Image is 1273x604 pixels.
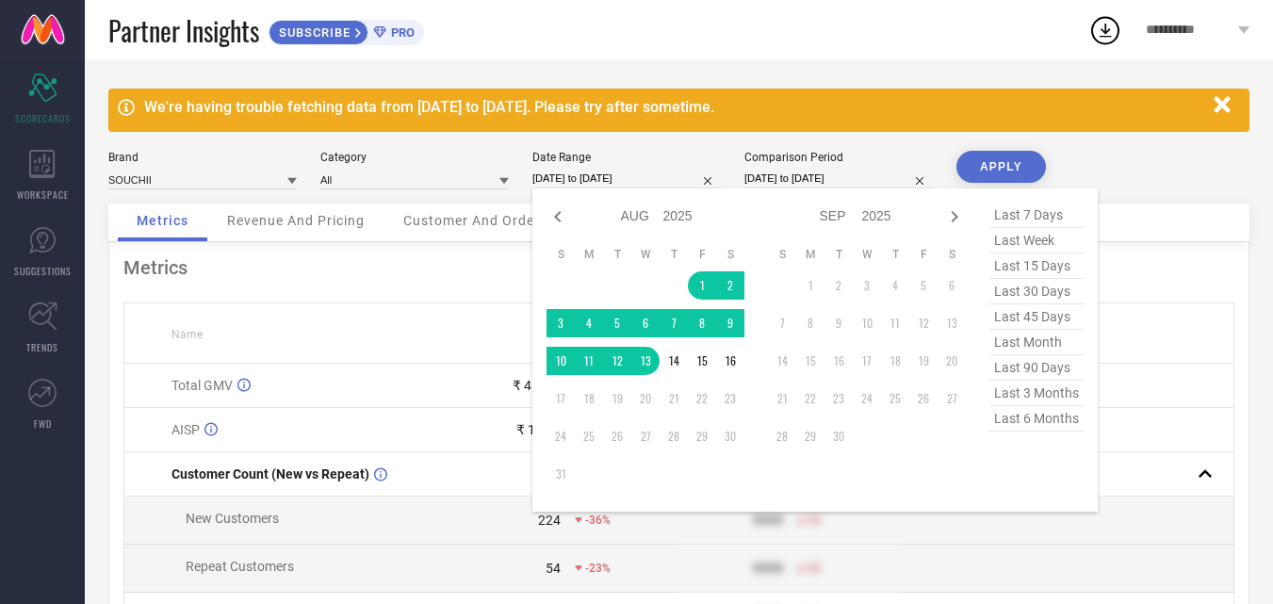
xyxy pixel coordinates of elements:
[989,203,1084,228] span: last 7 days
[144,98,1204,116] div: We're having trouble fetching data from [DATE] to [DATE]. Please try after sometime.
[171,466,369,482] span: Customer Count (New vs Repeat)
[575,247,603,262] th: Monday
[824,384,853,413] td: Tue Sep 23 2025
[824,422,853,450] td: Tue Sep 30 2025
[108,151,297,164] div: Brand
[824,247,853,262] th: Tuesday
[15,111,71,125] span: SCORECARDS
[989,330,1084,355] span: last month
[909,271,938,300] td: Fri Sep 05 2025
[938,247,966,262] th: Saturday
[603,347,631,375] td: Tue Aug 12 2025
[547,460,575,488] td: Sun Aug 31 2025
[403,213,547,228] span: Customer And Orders
[796,309,824,337] td: Mon Sep 08 2025
[909,309,938,337] td: Fri Sep 12 2025
[881,384,909,413] td: Thu Sep 25 2025
[513,378,561,393] div: ₹ 4.02 L
[989,406,1084,432] span: last 6 months
[603,247,631,262] th: Tuesday
[989,304,1084,330] span: last 45 days
[386,25,415,40] span: PRO
[186,559,294,574] span: Repeat Customers
[546,561,561,576] div: 54
[688,347,716,375] td: Fri Aug 15 2025
[547,347,575,375] td: Sun Aug 10 2025
[808,514,821,527] span: 50
[660,309,688,337] td: Thu Aug 07 2025
[603,422,631,450] td: Tue Aug 26 2025
[808,562,821,575] span: 50
[631,309,660,337] td: Wed Aug 06 2025
[716,422,744,450] td: Sat Aug 30 2025
[171,422,200,437] span: AISP
[123,256,1234,279] div: Metrics
[768,247,796,262] th: Sunday
[34,416,52,431] span: FWD
[688,309,716,337] td: Fri Aug 08 2025
[744,151,933,164] div: Comparison Period
[716,309,744,337] td: Sat Aug 09 2025
[716,347,744,375] td: Sat Aug 16 2025
[631,247,660,262] th: Wednesday
[269,15,424,45] a: SUBSCRIBEPRO
[909,347,938,375] td: Fri Sep 19 2025
[824,347,853,375] td: Tue Sep 16 2025
[688,384,716,413] td: Fri Aug 22 2025
[824,271,853,300] td: Tue Sep 02 2025
[853,247,881,262] th: Wednesday
[796,347,824,375] td: Mon Sep 15 2025
[585,562,611,575] span: -23%
[768,422,796,450] td: Sun Sep 28 2025
[1088,13,1122,47] div: Open download list
[227,213,365,228] span: Revenue And Pricing
[744,169,933,188] input: Select comparison period
[171,328,203,341] span: Name
[320,151,509,164] div: Category
[938,271,966,300] td: Sat Sep 06 2025
[660,347,688,375] td: Thu Aug 14 2025
[516,422,561,437] div: ₹ 1,242
[688,247,716,262] th: Friday
[768,384,796,413] td: Sun Sep 21 2025
[538,513,561,528] div: 224
[603,309,631,337] td: Tue Aug 05 2025
[186,511,279,526] span: New Customers
[716,247,744,262] th: Saturday
[824,309,853,337] td: Tue Sep 09 2025
[171,378,233,393] span: Total GMV
[631,347,660,375] td: Wed Aug 13 2025
[753,561,783,576] div: 9999
[108,11,259,50] span: Partner Insights
[943,205,966,228] div: Next month
[853,384,881,413] td: Wed Sep 24 2025
[137,213,188,228] span: Metrics
[753,513,783,528] div: 9999
[716,384,744,413] td: Sat Aug 23 2025
[14,264,72,278] span: SUGGESTIONS
[796,422,824,450] td: Mon Sep 29 2025
[938,309,966,337] td: Sat Sep 13 2025
[547,205,569,228] div: Previous month
[269,25,355,40] span: SUBSCRIBE
[881,247,909,262] th: Thursday
[956,151,1046,183] button: APPLY
[881,347,909,375] td: Thu Sep 18 2025
[575,309,603,337] td: Mon Aug 04 2025
[881,271,909,300] td: Thu Sep 04 2025
[688,422,716,450] td: Fri Aug 29 2025
[768,347,796,375] td: Sun Sep 14 2025
[660,384,688,413] td: Thu Aug 21 2025
[853,347,881,375] td: Wed Sep 17 2025
[660,422,688,450] td: Thu Aug 28 2025
[881,309,909,337] td: Thu Sep 11 2025
[631,422,660,450] td: Wed Aug 27 2025
[989,355,1084,381] span: last 90 days
[688,271,716,300] td: Fri Aug 01 2025
[532,169,721,188] input: Select date range
[575,422,603,450] td: Mon Aug 25 2025
[547,309,575,337] td: Sun Aug 03 2025
[989,279,1084,304] span: last 30 days
[547,384,575,413] td: Sun Aug 17 2025
[796,247,824,262] th: Monday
